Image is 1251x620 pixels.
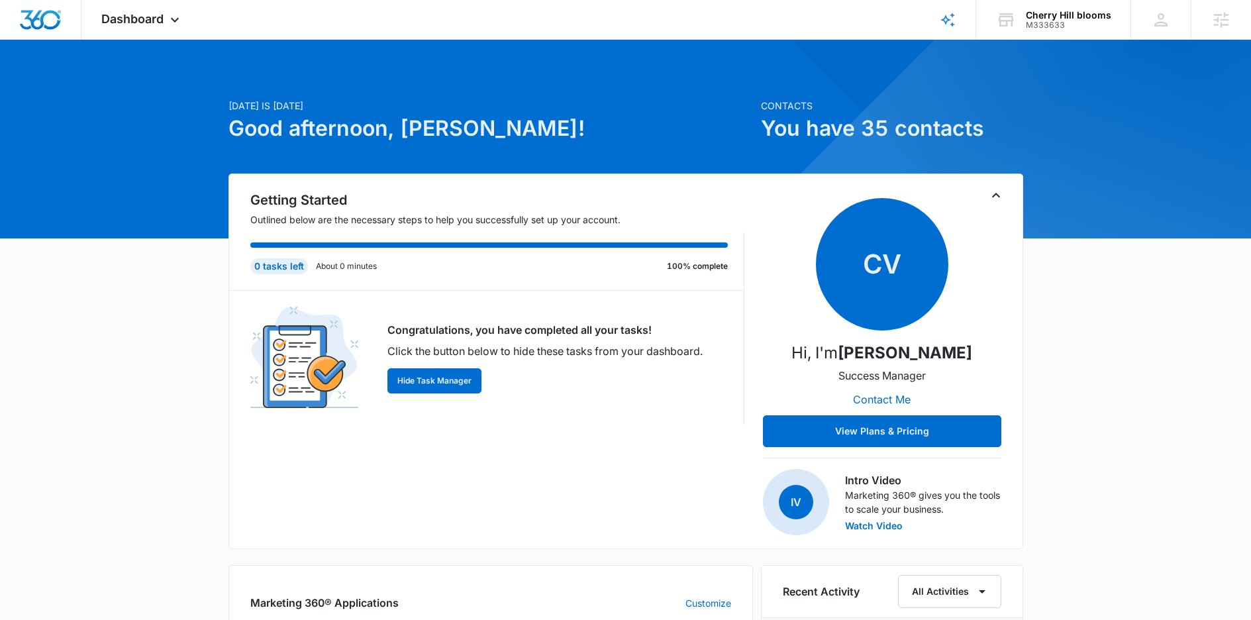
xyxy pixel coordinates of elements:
[250,258,308,274] div: 0 tasks left
[988,187,1004,203] button: Toggle Collapse
[685,596,731,610] a: Customize
[101,12,164,26] span: Dashboard
[1026,10,1111,21] div: account name
[840,384,924,415] button: Contact Me
[1026,21,1111,30] div: account id
[838,368,926,384] p: Success Manager
[898,575,1001,608] button: All Activities
[387,343,703,359] p: Click the button below to hide these tasks from your dashboard.
[250,595,399,611] h2: Marketing 360® Applications
[761,113,1023,144] h1: You have 35 contacts
[316,260,377,272] p: About 0 minutes
[845,472,1001,488] h3: Intro Video
[845,521,903,531] button: Watch Video
[816,198,948,331] span: Cv
[845,488,1001,516] p: Marketing 360® gives you the tools to scale your business.
[387,368,481,393] button: Hide Task Manager
[387,322,703,338] p: Congratulations, you have completed all your tasks!
[779,485,813,519] span: IV
[783,584,860,599] h6: Recent Activity
[791,341,972,365] p: Hi, I'm
[761,99,1023,113] p: Contacts
[228,99,753,113] p: [DATE] is [DATE]
[763,415,1001,447] button: View Plans & Pricing
[667,260,728,272] p: 100% complete
[250,213,744,227] p: Outlined below are the necessary steps to help you successfully set up your account.
[838,343,972,362] strong: [PERSON_NAME]
[250,190,744,210] h2: Getting Started
[228,113,753,144] h1: Good afternoon, [PERSON_NAME]!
